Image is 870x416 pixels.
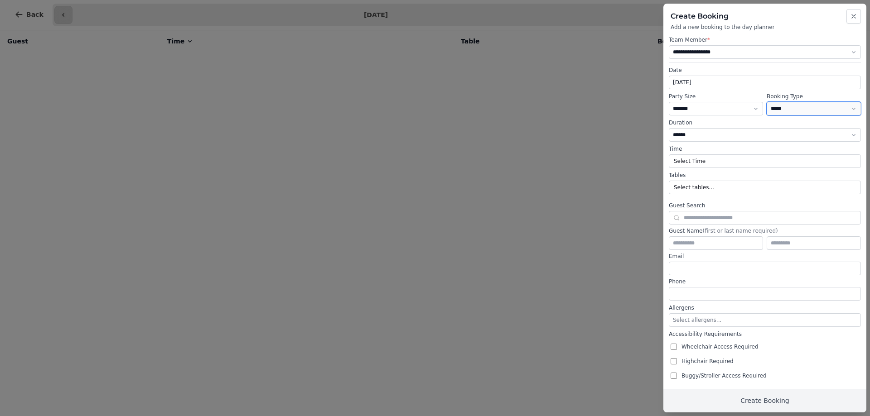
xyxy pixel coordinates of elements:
label: Phone [669,278,861,285]
input: Highchair Required [671,358,677,364]
span: (first or last name required) [702,228,778,234]
label: Guest Search [669,202,861,209]
label: Booking Type [767,93,861,100]
button: Select tables... [669,181,861,194]
span: Buggy/Stroller Access Required [681,372,767,379]
button: Select allergens... [669,313,861,327]
span: Highchair Required [681,358,734,365]
button: Create Booking [663,389,866,412]
button: [DATE] [669,76,861,89]
label: Duration [669,119,861,126]
h2: Create Booking [671,11,859,22]
span: Select allergens... [673,317,721,323]
label: Date [669,67,861,74]
label: Tables [669,172,861,179]
label: Party Size [669,93,763,100]
label: Team Member [669,36,861,43]
label: Email [669,253,861,260]
button: Select Time [669,154,861,168]
label: Time [669,145,861,153]
p: Add a new booking to the day planner [671,24,859,31]
input: Buggy/Stroller Access Required [671,373,677,379]
label: Accessibility Requirements [669,330,861,338]
label: Allergens [669,304,861,311]
span: Wheelchair Access Required [681,343,759,350]
label: Guest Name [669,227,861,234]
input: Wheelchair Access Required [671,344,677,350]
